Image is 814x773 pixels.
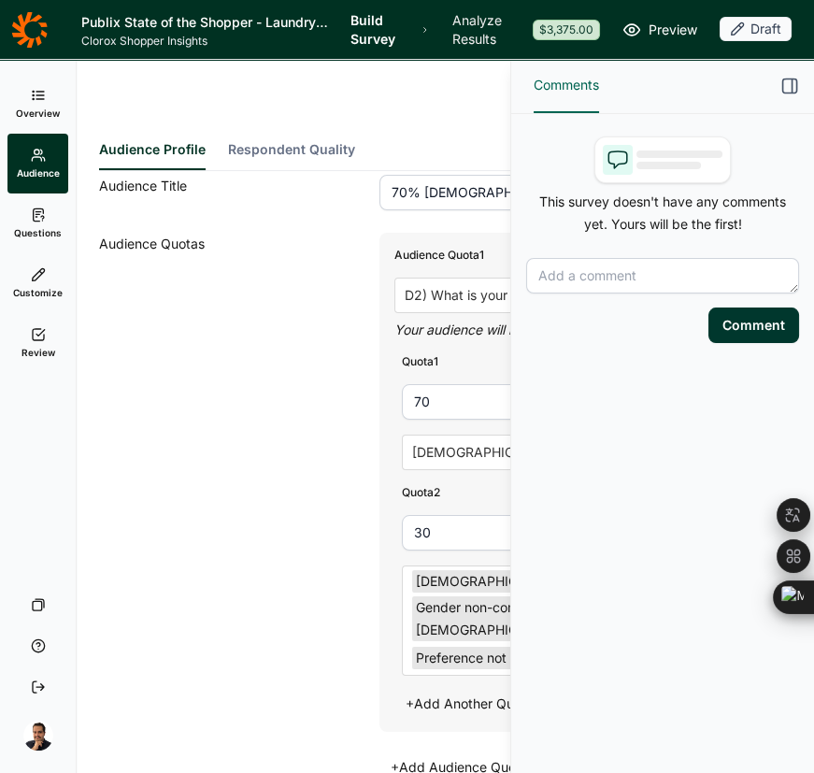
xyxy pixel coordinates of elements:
[21,346,55,359] span: Review
[402,485,440,500] div: Quota 2
[534,74,599,96] span: Comments
[412,570,565,593] div: [DEMOGRAPHIC_DATA]
[7,134,68,193] a: Audience
[720,17,792,43] button: Draft
[81,11,328,34] h1: Publix State of the Shopper - Laundry & Cleaning
[649,19,697,41] span: Preview
[720,17,792,41] div: Draft
[7,74,68,134] a: Overview
[228,140,355,170] button: Respondent Quality
[526,191,799,236] p: This survey doesn't have any comments yet. Yours will be the first!
[412,647,547,669] div: Preference not listed
[23,721,53,751] img: amg06m4ozjtcyqqhuw5b.png
[17,166,60,179] span: Audience
[533,20,600,40] div: $3,375.00
[379,175,750,210] input: ex: Age Range
[81,34,328,49] span: Clorox Shopper Insights
[7,253,68,313] a: Customize
[7,313,68,373] a: Review
[99,175,379,210] div: Audience Title
[394,321,735,339] div: Your audience will be asked: " What is your gender? "
[14,226,62,239] span: Questions
[394,248,735,263] div: Audience Quota 1
[708,308,799,343] button: Comment
[99,140,206,159] span: Audience Profile
[16,107,60,120] span: Overview
[13,286,63,299] span: Customize
[394,691,545,717] button: +Add Another Quota
[534,59,599,113] button: Comments
[7,193,68,253] a: Questions
[402,354,438,369] div: Quota 1
[412,596,658,641] div: Gender non-conforming / [DEMOGRAPHIC_DATA]
[622,19,697,41] a: Preview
